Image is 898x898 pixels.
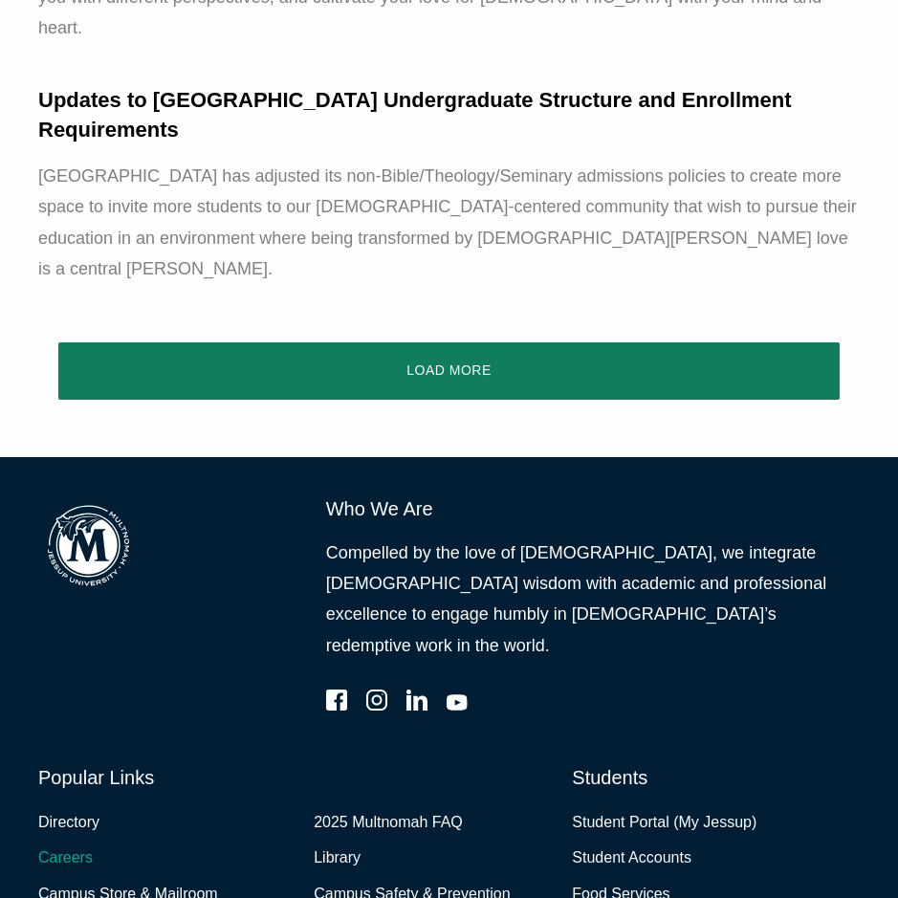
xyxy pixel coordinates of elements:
a: Library [314,844,361,872]
a: Student Portal (My Jessup) [572,809,756,837]
h4: Updates to [GEOGRAPHIC_DATA] Undergraduate Structure and Enrollment Requirements [38,86,860,145]
a: Student Accounts [572,844,691,872]
a: Facebook [326,690,347,711]
a: Updates to [GEOGRAPHIC_DATA] Undergraduate Structure and Enrollment Requirements [GEOGRAPHIC_DATA... [38,86,860,284]
a: Instagram [366,690,387,711]
h6: Who We Are [326,495,860,522]
a: YouTube [447,690,468,711]
div: [GEOGRAPHIC_DATA] has adjusted its non-Bible/Theology/Seminary admissions policies to create more... [38,161,860,285]
img: Multnomah Campus of Jessup University logo [38,495,139,596]
a: 2025 Multnomah FAQ [314,809,463,837]
a: Load More [58,342,840,400]
p: Compelled by the love of [DEMOGRAPHIC_DATA], we integrate [DEMOGRAPHIC_DATA] wisdom with academic... [326,537,860,662]
h6: Popular Links [38,764,572,791]
h6: Students [572,764,860,791]
a: Careers [38,844,93,872]
a: Directory [38,809,99,837]
a: LinkedIn [406,690,427,711]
